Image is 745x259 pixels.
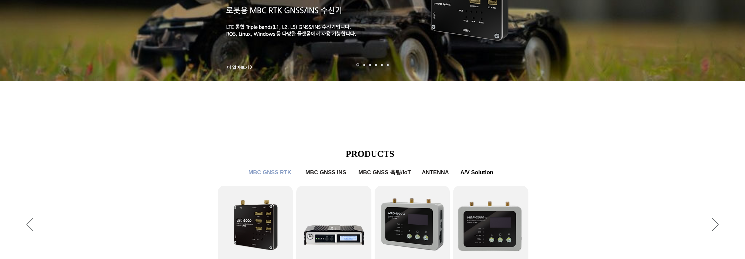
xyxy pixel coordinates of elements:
[354,166,416,179] a: MBC GNSS 측량/IoT
[26,218,33,232] button: 이전
[712,218,719,232] button: 다음
[369,64,371,66] a: 측량 IoT
[363,64,365,66] a: 드론 8 - SMC 2000
[224,63,257,71] a: 더 알아보기
[248,169,291,176] span: MBC GNSS RTK
[358,169,411,176] span: MBC GNSS 측량/IoT
[305,169,346,176] span: MBC GNSS INS
[227,65,249,70] span: 더 알아보기
[346,149,395,159] span: PRODUCTS
[244,166,296,179] a: MBC GNSS RTK
[387,64,389,66] a: 정밀농업
[226,6,342,14] a: 로봇용 MBC RTK GNSS/INS 수신기
[301,166,350,179] a: MBC GNSS INS
[226,24,351,29] a: LTE 통합 Triple bands(L1, L2, L5) GNSS/INS 수신기입니다.
[456,166,498,179] a: A/V Solution
[381,64,383,66] a: 로봇
[356,64,359,66] a: 로봇- SMC 2000
[375,64,377,66] a: 자율주행
[422,169,449,176] span: ANTENNA
[419,166,452,179] a: ANTENNA
[460,169,493,176] span: A/V Solution
[226,31,356,36] a: ROS, Linux, Windows 등 다양한 플랫폼에서 사용 가능합니다.
[354,64,391,66] nav: 슬라이드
